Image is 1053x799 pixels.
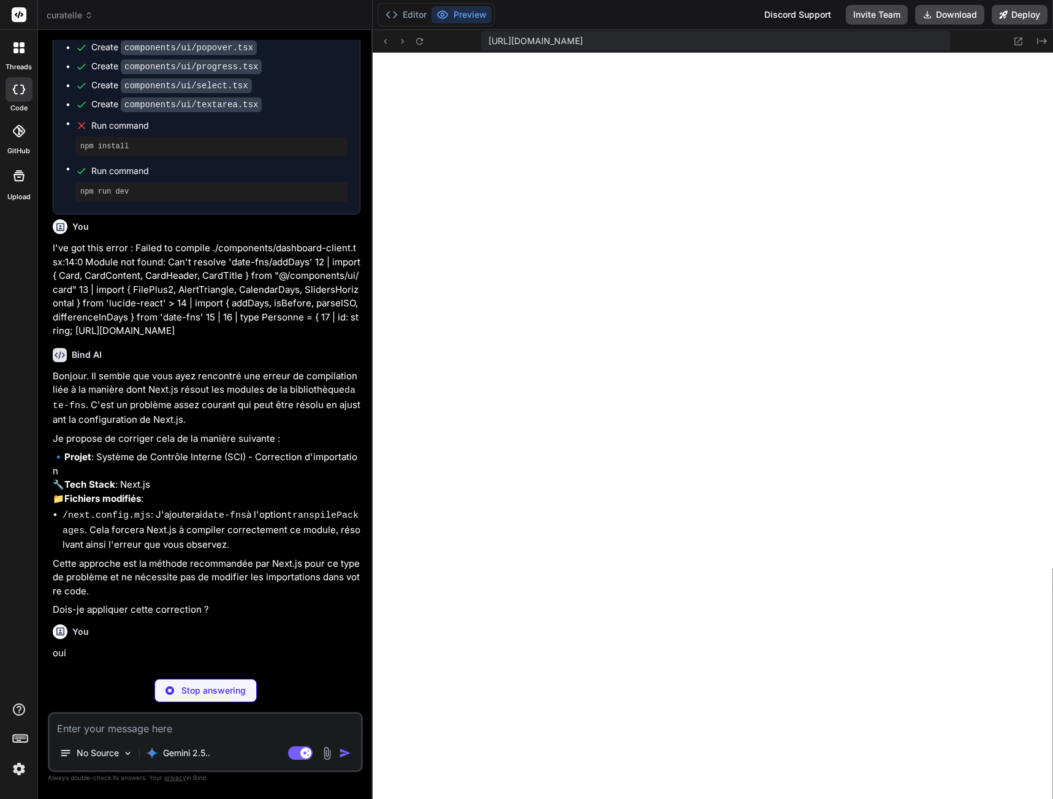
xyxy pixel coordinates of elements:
div: Create [91,41,257,54]
button: Preview [431,6,492,23]
h6: Bind AI [72,349,102,361]
code: components/ui/popover.tsx [121,40,257,55]
span: [URL][DOMAIN_NAME] [488,35,583,47]
code: /next.config.mjs [63,510,151,521]
code: date-fns [202,510,246,521]
label: code [10,103,28,113]
pre: npm install [80,142,343,151]
div: Create [91,98,262,111]
div: Discord Support [757,5,838,25]
p: Gemini 2.5.. [163,747,210,759]
img: attachment [320,746,334,760]
img: Gemini 2.5 Pro [146,747,158,759]
h6: You [72,221,89,233]
p: Dois-je appliquer cette correction ? [53,603,360,617]
span: Run command [91,119,348,132]
code: components/ui/select.tsx [121,78,252,93]
p: Stop answering [181,684,246,697]
button: Editor [381,6,431,23]
code: components/ui/textarea.tsx [121,97,262,112]
p: Je propose de corriger cela de la manière suivante : [53,432,360,446]
div: Create [91,60,262,73]
p: I've got this error : Failed to compile ./components/dashboard-client.tsx:14:0 Module not found: ... [53,241,360,338]
strong: Fichiers modifiés [64,493,141,504]
button: Download [915,5,984,25]
p: No Source [77,747,119,759]
span: curatelle [47,9,93,21]
p: oui [53,646,360,661]
code: transpilePackages [63,510,359,536]
iframe: Preview [373,53,1053,799]
p: Always double-check its answers. Your in Bind [48,772,363,784]
strong: Tech Stack [64,479,115,490]
code: date-fns [53,385,355,411]
button: Deploy [992,5,1047,25]
img: icon [339,747,351,759]
label: threads [6,62,32,72]
h6: You [72,626,89,638]
button: Invite Team [846,5,908,25]
label: GitHub [7,146,30,156]
label: Upload [7,192,31,202]
pre: npm run dev [80,187,343,197]
p: 🔹 : Système de Contrôle Interne (SCI) - Correction d'importation 🔧 : Next.js 📁 : [53,450,360,506]
li: : J'ajouterai à l'option . Cela forcera Next.js à compiler correctement ce module, résolvant ains... [63,508,360,552]
p: Bonjour. Il semble que vous ayez rencontré une erreur de compilation liée à la manière dont Next.... [53,369,360,427]
div: Create [91,79,252,92]
strong: Projet [64,451,91,463]
img: Pick Models [123,748,133,759]
code: components/ui/progress.tsx [121,59,262,74]
span: Run command [91,165,348,177]
p: Cette approche est la méthode recommandée par Next.js pour ce type de problème et ne nécessite pa... [53,557,360,599]
img: settings [9,759,29,779]
span: privacy [164,774,186,781]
